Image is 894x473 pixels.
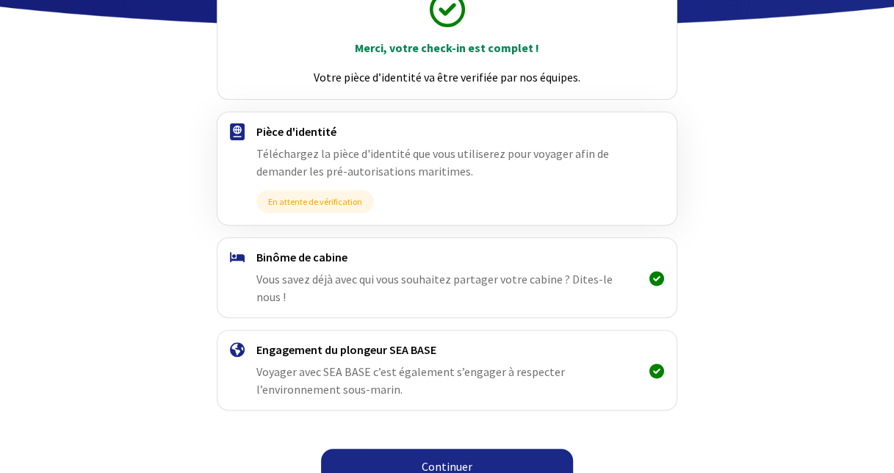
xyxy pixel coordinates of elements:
[256,272,613,304] span: Vous savez déjà avec qui vous souhaitez partager votre cabine ? Dites-le nous !
[231,68,663,86] p: Votre pièce d’identité va être verifiée par nos équipes.
[256,190,374,213] span: En attente de vérification
[256,146,609,178] span: Téléchargez la pièce d'identité que vous utiliserez pour voyager afin de demander les pré-autoris...
[256,364,565,397] span: Voyager avec SEA BASE c’est également s’engager à respecter l’environnement sous-marin.
[230,342,245,357] img: engagement.svg
[256,342,638,357] h4: Engagement du plongeur SEA BASE
[230,123,245,140] img: passport.svg
[230,252,245,262] img: binome.svg
[256,124,638,139] h4: Pièce d'identité
[231,39,663,57] p: Merci, votre check-in est complet !
[256,250,638,264] h4: Binôme de cabine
